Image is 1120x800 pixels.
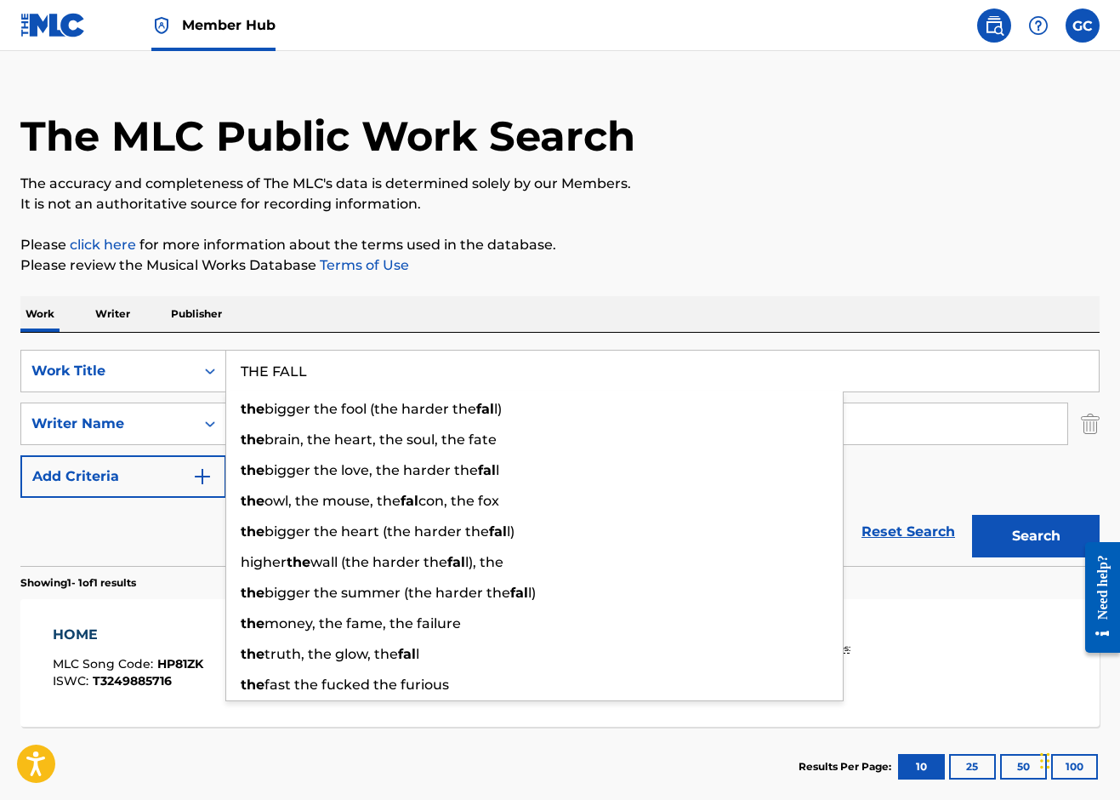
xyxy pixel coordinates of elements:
[166,296,227,332] p: Publisher
[447,554,465,570] strong: fal
[20,174,1100,194] p: The accuracy and completeness of The MLC's data is determined solely by our Members.
[241,401,264,417] strong: the
[20,194,1100,214] p: It is not an authoritative source for recording information.
[151,15,172,36] img: Top Rightsholder
[53,673,93,689] span: ISWC :
[949,754,996,780] button: 25
[1040,735,1050,786] div: Drag
[898,754,945,780] button: 10
[93,673,172,689] span: T3249885716
[241,431,264,448] strong: the
[241,523,264,540] strong: the
[31,361,185,381] div: Work Title
[90,296,135,332] p: Writer
[489,523,507,540] strong: fal
[1072,528,1120,668] iframe: Resource Center
[510,585,528,601] strong: fal
[476,401,494,417] strong: fal
[264,431,497,448] span: brain, the heart, the soul, the fate
[418,493,499,509] span: con, the fox
[264,615,461,631] span: money, the fame, the failure
[20,111,635,162] h1: The MLC Public Work Search
[984,15,1004,36] img: search
[496,462,499,478] span: l
[264,677,449,693] span: fast the fucked the furious
[241,615,264,631] strong: the
[310,554,447,570] span: wall (the harder the
[398,646,416,662] strong: fal
[977,9,1011,43] a: Public Search
[478,462,496,478] strong: fal
[264,585,510,601] span: bigger the summer (the harder the
[241,677,264,693] strong: the
[31,414,185,434] div: Writer Name
[1000,754,1047,780] button: 50
[241,493,264,509] strong: the
[494,401,502,417] span: l)
[20,13,86,37] img: MLC Logo
[316,257,409,273] a: Terms of Use
[20,455,226,498] button: Add Criteria
[264,493,401,509] span: owl, the mouse, the
[264,523,489,540] span: bigger the heart (the harder the
[241,554,287,570] span: higher
[241,462,264,478] strong: the
[1035,718,1120,800] iframe: Chat Widget
[799,759,895,774] p: Results Per Page:
[20,235,1100,255] p: Please for more information about the terms used in the database.
[20,350,1100,566] form: Search Form
[20,296,60,332] p: Work
[401,493,418,509] strong: fal
[972,515,1100,557] button: Search
[157,656,203,671] span: HP81ZK
[20,575,136,591] p: Showing 1 - 1 of 1 results
[192,466,213,487] img: 9d2ae6d4665cec9f34b9.svg
[53,656,157,671] span: MLC Song Code :
[20,255,1100,276] p: Please review the Musical Works Database
[241,585,264,601] strong: the
[20,599,1100,727] a: HOMEMLC Song Code:HP81ZKISWC:T3249885716Writers (4)[PERSON_NAME], [PERSON_NAME] [PERSON_NAME] [PE...
[465,554,503,570] span: l), the
[70,237,136,253] a: click here
[53,625,203,645] div: HOME
[853,513,964,551] a: Reset Search
[1028,15,1049,36] img: help
[1021,9,1055,43] div: Help
[1081,403,1100,445] img: Delete Criterion
[1066,9,1100,43] div: User Menu
[528,585,536,601] span: l)
[264,646,398,662] span: truth, the glow, the
[241,646,264,662] strong: the
[264,462,478,478] span: bigger the love, the harder the
[264,401,476,417] span: bigger the fool (the harder the
[416,646,419,662] span: l
[182,15,276,35] span: Member Hub
[507,523,515,540] span: l)
[287,554,310,570] strong: the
